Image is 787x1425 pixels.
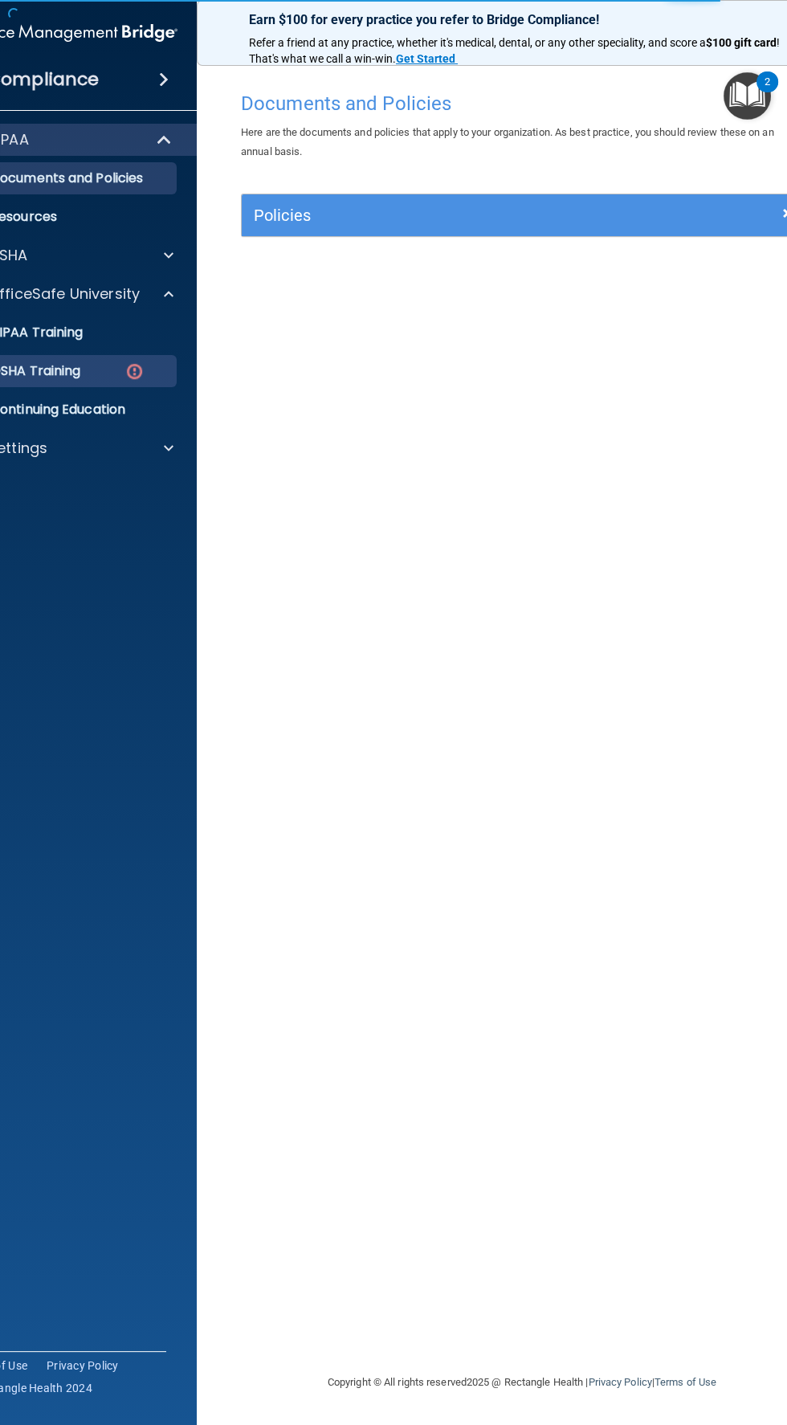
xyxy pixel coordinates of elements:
[124,361,145,382] img: danger-circle.6113f641.png
[765,82,770,103] div: 2
[249,36,706,49] span: Refer a friend at any practice, whether it's medical, dental, or any other speciality, and score a
[396,52,455,65] strong: Get Started
[249,36,782,65] span: ! That's what we call a win-win.
[254,206,650,224] h5: Policies
[724,72,771,120] button: Open Resource Center, 2 new notifications
[47,1358,119,1374] a: Privacy Policy
[654,1376,716,1388] a: Terms of Use
[396,52,458,65] a: Get Started
[588,1376,651,1388] a: Privacy Policy
[241,126,774,157] span: Here are the documents and policies that apply to your organization. As best practice, you should...
[706,36,777,49] strong: $100 gift card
